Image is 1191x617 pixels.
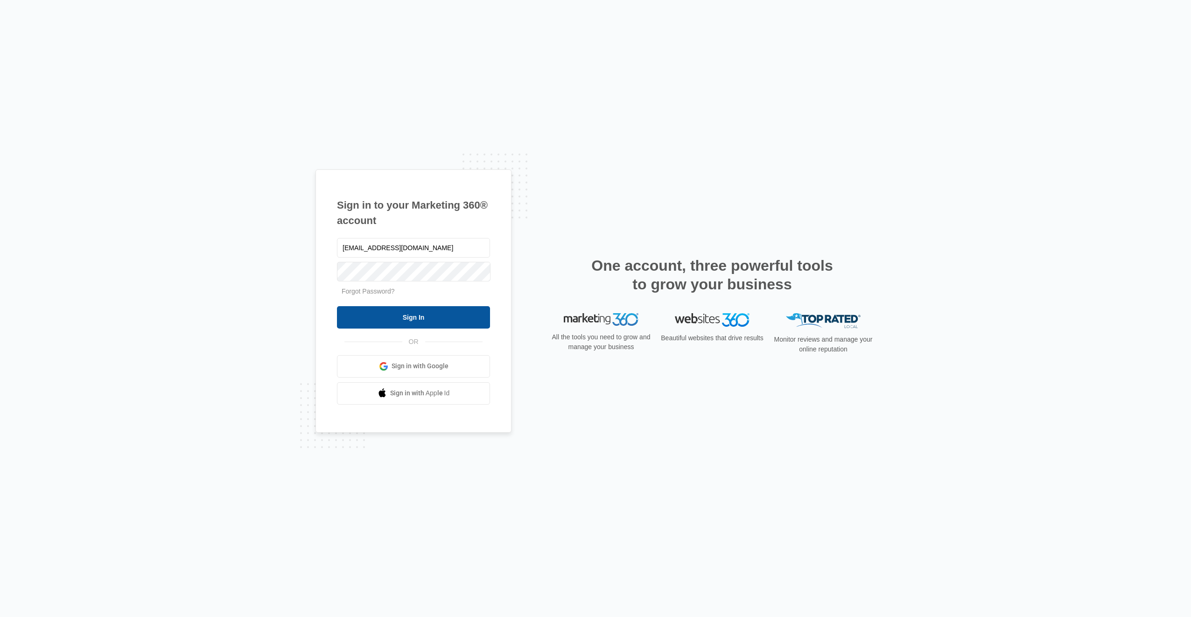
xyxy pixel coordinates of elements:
span: Sign in with Google [392,361,448,371]
h1: Sign in to your Marketing 360® account [337,197,490,228]
input: Email [337,238,490,258]
img: Marketing 360 [564,313,638,326]
span: Sign in with Apple Id [390,388,450,398]
img: Websites 360 [675,313,750,327]
a: Sign in with Apple Id [337,382,490,405]
span: OR [402,337,425,347]
p: All the tools you need to grow and manage your business [549,332,653,352]
a: Forgot Password? [342,287,395,295]
h2: One account, three powerful tools to grow your business [588,256,836,294]
img: Top Rated Local [786,313,861,329]
a: Sign in with Google [337,355,490,378]
p: Beautiful websites that drive results [660,333,764,343]
p: Monitor reviews and manage your online reputation [771,335,876,354]
input: Sign In [337,306,490,329]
